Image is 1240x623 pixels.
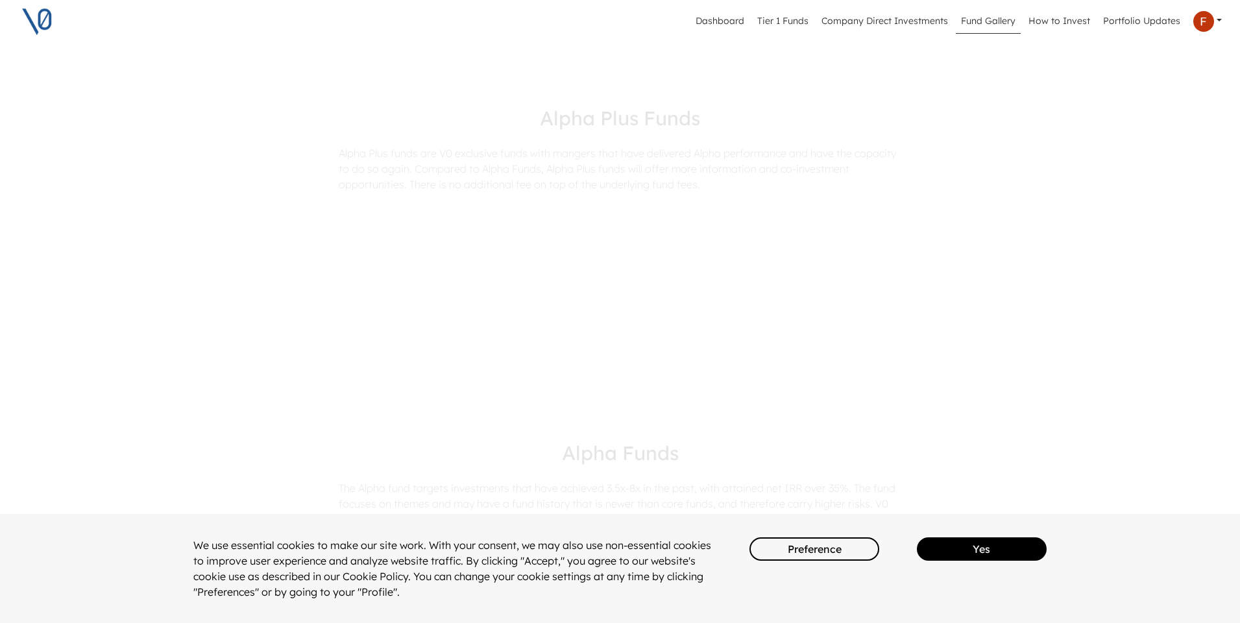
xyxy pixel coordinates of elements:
[690,9,749,34] a: Dashboard
[917,537,1047,561] button: Yes
[329,145,911,202] div: Alpha Plus funds are V0 exclusive funds with mangers that have delivered Alpha performance and ha...
[956,9,1021,34] a: Fund Gallery
[764,226,926,389] img: V0
[304,319,374,337] span: Alpha Plus
[1023,9,1095,34] a: How to Invest
[271,96,969,140] h4: Alpha Plus Funds
[816,9,953,34] a: Company Direct Investments
[1098,9,1185,34] a: Portfolio Updates
[749,537,879,561] button: Preference
[21,5,53,38] img: V0 logo
[380,319,432,337] span: Closed
[280,213,961,400] a: V0Alpha PlusClosedV0
[271,431,969,475] h4: Alpha Funds
[752,9,814,34] a: Tier 1 Funds
[193,537,712,600] div: We use essential cookies to make our site work. With your consent, we may also use non-essential ...
[329,480,911,537] div: The Alpha fund targets investments that have achieved 3.5x-8x in the past, with attained net IRR ...
[306,296,722,315] h3: V0
[1193,11,1214,32] img: Profile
